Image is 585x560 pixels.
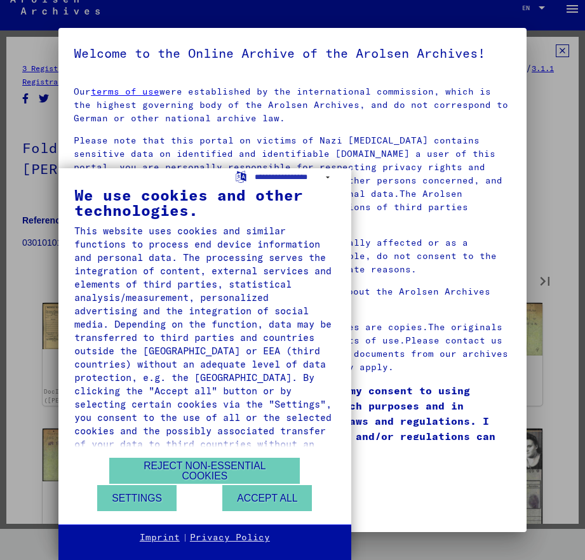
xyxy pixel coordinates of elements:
[74,187,335,218] div: We use cookies and other technologies.
[190,531,270,544] a: Privacy Policy
[109,458,300,484] button: Reject non-essential cookies
[222,485,312,511] button: Accept all
[74,224,335,464] div: This website uses cookies and similar functions to process end device information and personal da...
[97,485,177,511] button: Settings
[140,531,180,544] a: Imprint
